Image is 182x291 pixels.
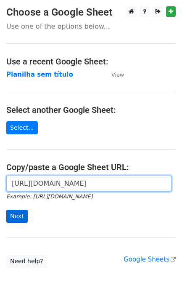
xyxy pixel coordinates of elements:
input: Next [6,210,28,223]
small: View [111,72,124,78]
a: Google Sheets [124,256,176,263]
a: Planilha sem título [6,71,73,78]
h4: Use a recent Google Sheet: [6,56,176,67]
small: Example: [URL][DOMAIN_NAME] [6,193,92,200]
div: Widget de chat [140,251,182,291]
input: Paste your Google Sheet URL here [6,176,171,192]
p: Use one of the options below... [6,22,176,31]
iframe: Chat Widget [140,251,182,291]
h3: Choose a Google Sheet [6,6,176,19]
a: View [103,71,124,78]
a: Select... [6,121,38,134]
a: Need help? [6,255,47,268]
h4: Copy/paste a Google Sheet URL: [6,162,176,172]
h4: Select another Google Sheet: [6,105,176,115]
